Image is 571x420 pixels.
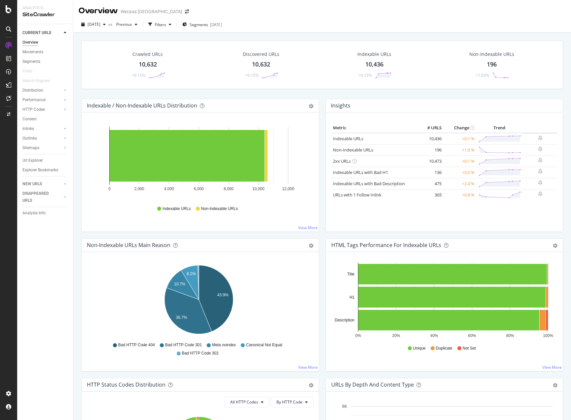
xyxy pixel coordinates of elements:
[22,181,62,188] a: NEW URLS
[365,60,383,69] div: 10,436
[22,125,34,132] div: Inlinks
[333,136,363,142] a: Indexable URLs
[252,60,270,69] div: 10,632
[333,169,388,175] a: Indexable URLs with Bad H1
[22,5,68,11] div: Analytics
[165,342,202,348] span: Bad HTTP Code 301
[212,342,236,348] span: Meta noindex
[22,68,32,75] div: Visits
[194,187,204,191] text: 6,000
[553,243,557,248] div: gear
[443,167,476,178] td: +0.0 %
[164,187,174,191] text: 4,000
[87,242,170,248] div: Non-Indexable URLs Main Reason
[114,19,140,30] button: Previous
[430,333,438,338] text: 40%
[176,315,187,320] text: 36.7%
[506,333,514,338] text: 80%
[22,135,62,142] a: Outlinks
[333,192,381,198] a: URLs with 1 Follow Inlink
[132,72,145,78] div: +0.15%
[342,404,347,409] text: 6K
[162,206,191,212] span: Indexable URLs
[22,29,51,36] div: CURRENT URLS
[210,22,222,27] div: [DATE]
[549,398,564,413] iframe: Intercom live chat
[22,116,68,123] a: Content
[417,178,443,189] td: 475
[543,333,553,338] text: 100%
[22,97,62,104] a: Performance
[22,145,62,151] a: Sitemaps
[538,180,543,185] div: bell-plus
[22,77,56,84] a: Search Engines
[217,293,229,297] text: 43.9%
[309,243,313,248] div: gear
[298,364,318,370] a: View More
[22,125,62,132] a: Inlinks
[22,157,68,164] a: Url Explorer
[538,191,543,196] div: bell-plus
[417,123,443,133] th: # URLS
[22,58,40,65] div: Segments
[22,97,46,104] div: Performance
[22,190,62,204] a: DISAPPEARED URLS
[22,87,62,94] a: Distribution
[22,77,50,84] div: Search Engines
[185,9,189,14] div: arrow-right-arrow-left
[538,146,543,151] div: bell-plus
[22,39,68,46] a: Overview
[22,116,37,123] div: Content
[22,106,45,113] div: HTTP Codes
[469,51,514,58] div: Non-Indexable URLs
[443,155,476,167] td: +0.1 %
[22,157,43,164] div: Url Explorer
[443,144,476,155] td: +1.0 %
[108,187,111,191] text: 0
[331,381,414,388] div: URLs by Depth and Content Type
[476,123,523,133] th: Trend
[413,346,426,351] span: Unique
[87,381,165,388] div: HTTP Status Codes Distribution
[538,135,543,141] div: bell-plus
[245,72,259,78] div: +0.15%
[331,101,350,110] h4: Insights
[22,145,39,151] div: Sitemaps
[417,133,443,145] td: 10,436
[538,157,543,163] div: bell-plus
[190,22,208,27] span: Segments
[224,187,233,191] text: 8,000
[22,29,62,36] a: CURRENT URLS
[79,19,108,30] button: [DATE]
[22,210,46,217] div: Analysis Info
[417,155,443,167] td: 10,473
[333,181,405,187] a: Indexable URLs with Bad Description
[309,104,313,108] div: gear
[22,210,68,217] a: Analysis Info
[121,8,182,15] div: Wecasa [GEOGRAPHIC_DATA]
[436,346,452,351] span: Duplicate
[22,68,39,75] a: Visits
[87,123,311,200] svg: A chart.
[22,190,56,204] div: DISAPPEARED URLS
[282,187,294,191] text: 12,000
[114,21,132,27] span: Previous
[187,272,196,276] text: 8.2%
[118,342,155,348] span: Bad HTTP Code 404
[87,263,311,339] svg: A chart.
[22,58,68,65] a: Segments
[553,383,557,388] div: gear
[276,399,303,405] span: By HTTP Code
[331,263,555,339] svg: A chart.
[443,123,476,133] th: Change
[463,346,476,351] span: Not Set
[443,178,476,189] td: +2.4 %
[79,5,118,17] div: Overview
[132,51,163,58] div: Crawled URLs
[246,342,282,348] span: Canonical Not Equal
[22,49,68,56] a: Movements
[333,147,373,153] a: Non-Indexable URLs
[252,187,265,191] text: 10,000
[309,383,313,388] div: gear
